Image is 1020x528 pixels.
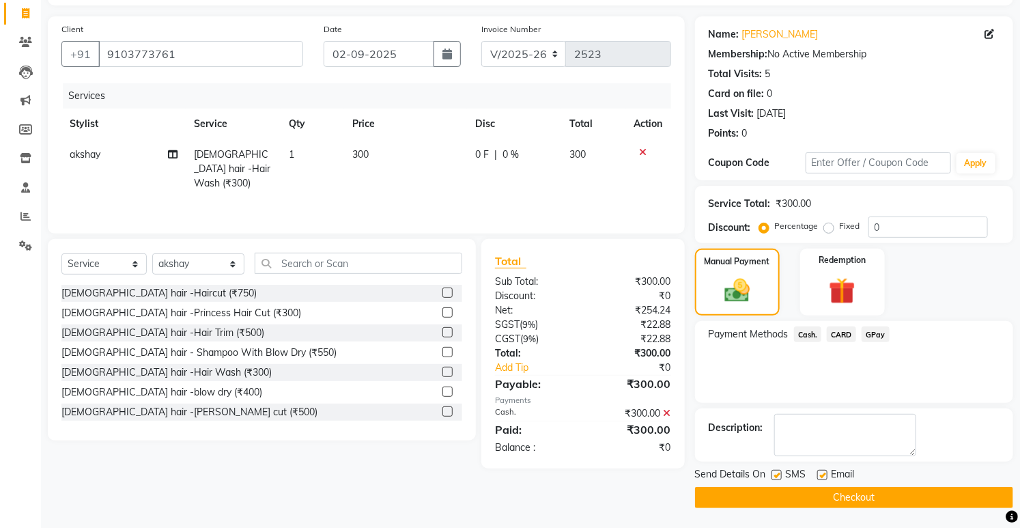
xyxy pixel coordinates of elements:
button: Checkout [695,487,1013,508]
span: 9% [523,333,536,344]
input: Search or Scan [255,253,462,274]
div: [DEMOGRAPHIC_DATA] hair -Haircut (₹750) [61,286,257,301]
div: ( ) [485,332,583,346]
span: Cash. [794,326,822,342]
span: SMS [786,467,806,484]
span: 300 [569,148,586,161]
a: Add Tip [485,361,599,375]
div: Discount: [709,221,751,235]
label: Redemption [819,254,866,266]
div: [DEMOGRAPHIC_DATA] hair -Hair Wash (₹300) [61,365,272,380]
div: ₹22.88 [583,332,681,346]
th: Stylist [61,109,186,139]
div: ₹254.24 [583,303,681,318]
div: Points: [709,126,739,141]
div: [DEMOGRAPHIC_DATA] hair -blow dry (₹400) [61,385,262,400]
span: CGST [495,333,520,345]
div: Payments [495,395,671,406]
div: Coupon Code [709,156,806,170]
button: +91 [61,41,100,67]
div: Membership: [709,47,768,61]
img: _cash.svg [717,276,758,305]
div: Payable: [485,376,583,392]
div: Description: [709,421,763,435]
img: _gift.svg [821,275,864,307]
th: Qty [281,109,344,139]
div: ₹300.00 [776,197,812,211]
div: 0 [767,87,773,101]
div: ₹22.88 [583,318,681,332]
div: Services [63,83,681,109]
a: [PERSON_NAME] [742,27,819,42]
div: ₹0 [583,289,681,303]
span: Payment Methods [709,327,789,342]
span: CARD [827,326,856,342]
div: ( ) [485,318,583,332]
div: Sub Total: [485,275,583,289]
div: [DEMOGRAPHIC_DATA] hair -Princess Hair Cut (₹300) [61,306,301,320]
th: Service [186,109,281,139]
div: No Active Membership [709,47,1000,61]
th: Total [561,109,625,139]
div: ₹300.00 [583,421,681,438]
span: [DEMOGRAPHIC_DATA] hair -Hair Wash (₹300) [194,148,270,189]
label: Client [61,23,83,36]
div: Cash. [485,406,583,421]
th: Price [344,109,467,139]
div: Card on file: [709,87,765,101]
span: Total [495,254,526,268]
label: Date [324,23,342,36]
span: 0 F [475,148,489,162]
input: Enter Offer / Coupon Code [806,152,951,173]
div: ₹300.00 [583,406,681,421]
div: ₹300.00 [583,346,681,361]
div: ₹0 [583,441,681,455]
span: Email [832,467,855,484]
div: [DEMOGRAPHIC_DATA] hair -[PERSON_NAME] cut (₹500) [61,405,317,419]
div: Paid: [485,421,583,438]
span: Send Details On [695,467,766,484]
div: [DATE] [757,107,787,121]
label: Invoice Number [481,23,541,36]
div: Total: [485,346,583,361]
div: Last Visit: [709,107,754,121]
div: ₹300.00 [583,376,681,392]
div: ₹300.00 [583,275,681,289]
div: Balance : [485,441,583,455]
input: Search by Name/Mobile/Email/Code [98,41,303,67]
div: 0 [742,126,748,141]
div: [DEMOGRAPHIC_DATA] hair -Hair Trim (₹500) [61,326,264,340]
span: akshay [70,148,100,161]
span: 1 [289,148,294,161]
div: [DEMOGRAPHIC_DATA] hair - Shampoo With Blow Dry (₹550) [61,346,337,360]
span: | [494,148,497,162]
label: Manual Payment [705,255,770,268]
div: Net: [485,303,583,318]
label: Fixed [840,220,860,232]
div: Name: [709,27,739,42]
div: ₹0 [599,361,681,375]
div: 5 [765,67,771,81]
span: 0 % [502,148,519,162]
div: Total Visits: [709,67,763,81]
th: Action [626,109,671,139]
button: Apply [957,153,995,173]
span: 300 [352,148,369,161]
div: Service Total: [709,197,771,211]
span: GPay [862,326,890,342]
label: Percentage [775,220,819,232]
span: 9% [522,319,535,330]
div: Discount: [485,289,583,303]
th: Disc [467,109,561,139]
span: SGST [495,318,520,331]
